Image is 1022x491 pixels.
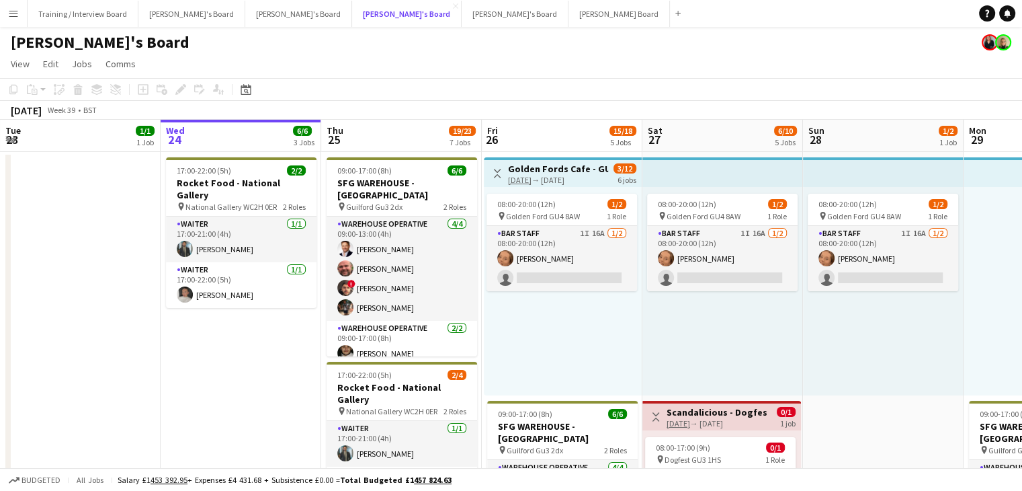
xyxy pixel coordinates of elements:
[827,211,901,221] span: Golden Ford GU4 8AW
[808,194,958,291] div: 08:00-20:00 (12h)1/2 Golden Ford GU4 8AW1 RoleBAR STAFF1I16A1/208:00-20:00 (12h)[PERSON_NAME]
[768,199,787,209] span: 1/2
[995,34,1011,50] app-user-avatar: Nikoleta Gehfeld
[808,124,824,137] span: Sun
[340,475,452,485] span: Total Budgeted £1
[166,157,316,308] app-job-card: 17:00-22:00 (5h)2/2Rocket Food - National Gallery National Gallery WC2H 0ER2 RolesWaiter1/117:00-...
[929,199,947,209] span: 1/2
[294,137,314,147] div: 3 Jobs
[818,199,877,209] span: 08:00-20:00 (12h)
[327,321,477,390] app-card-role: Warehouse Operative2/209:00-17:00 (8h)[PERSON_NAME]
[648,124,663,137] span: Sat
[166,177,316,201] h3: Rocket Food - National Gallery
[665,455,721,465] span: Dogfest GU3 1HS
[325,132,343,147] span: 25
[177,165,231,176] span: 17:00-22:00 (5h)
[969,124,986,137] span: Mon
[245,1,352,27] button: [PERSON_NAME]'s Board
[138,1,245,27] button: [PERSON_NAME]'s Board
[7,473,62,488] button: Budgeted
[508,175,531,185] tcxspan: Call 26-09-2025 via 3CX
[497,199,556,209] span: 08:00-20:00 (12h)
[72,58,92,70] span: Jobs
[327,421,477,467] app-card-role: Waiter1/117:00-21:00 (4h)[PERSON_NAME]
[448,370,466,380] span: 2/4
[646,132,663,147] span: 27
[498,409,552,419] span: 09:00-17:00 (8h)
[136,126,155,136] span: 1/1
[450,137,475,147] div: 7 Jobs
[928,211,947,221] span: 1 Role
[11,32,189,52] h1: [PERSON_NAME]'s Board
[607,199,626,209] span: 1/2
[11,104,42,117] div: [DATE]
[507,445,563,455] span: Guilford Gu3 2dx
[667,418,690,428] tcxspan: Call 27-09-2025 via 3CX
[449,126,476,136] span: 19/23
[11,58,30,70] span: View
[618,174,636,185] div: 6 jobs
[658,199,716,209] span: 08:00-20:00 (12h)
[22,476,60,485] span: Budgeted
[118,475,452,485] div: Salary £1 + Expenses £4 431.68 + Subsistence £0.00 =
[67,55,97,73] a: Jobs
[609,126,636,136] span: 15/18
[327,381,477,406] h3: Rocket Food - National Gallery
[44,105,78,115] span: Week 39
[166,217,316,262] app-card-role: Waiter1/117:00-21:00 (4h)[PERSON_NAME]
[38,55,64,73] a: Edit
[462,1,568,27] button: [PERSON_NAME]'s Board
[486,226,637,291] app-card-role: BAR STAFF1I16A1/208:00-20:00 (12h)[PERSON_NAME]
[337,370,392,380] span: 17:00-22:00 (5h)
[185,202,277,212] span: National Gallery WC2H 0ER
[777,407,796,417] span: 0/1
[506,211,580,221] span: Golden Ford GU4 8AW
[5,55,35,73] a: View
[3,132,21,147] span: 23
[448,165,466,176] span: 6/6
[808,226,958,291] app-card-role: BAR STAFF1I16A1/208:00-20:00 (12h)[PERSON_NAME]
[327,217,477,321] app-card-role: Warehouse Operative4/409:00-13:00 (4h)[PERSON_NAME][PERSON_NAME]![PERSON_NAME][PERSON_NAME]
[487,124,498,137] span: Fri
[164,132,185,147] span: 24
[327,177,477,201] h3: SFG WAREHOUSE - [GEOGRAPHIC_DATA]
[610,137,636,147] div: 5 Jobs
[337,165,392,176] span: 09:00-17:00 (8h)
[967,132,986,147] span: 29
[166,124,185,137] span: Wed
[806,132,824,147] span: 28
[151,475,187,485] tcxspan: Call 453 392.95 via 3CX
[667,406,767,418] h3: Scandalicious - Dogfest [GEOGRAPHIC_DATA]
[43,58,58,70] span: Edit
[667,211,740,221] span: Golden Ford GU4 8AW
[100,55,141,73] a: Comms
[613,163,636,174] span: 3/12
[568,1,670,27] button: [PERSON_NAME] Board
[647,194,798,291] app-job-card: 08:00-20:00 (12h)1/2 Golden Ford GU4 8AW1 RoleBAR STAFF1I16A1/208:00-20:00 (12h)[PERSON_NAME]
[766,443,785,453] span: 0/1
[5,124,21,137] span: Tue
[667,418,767,428] div: → [DATE]
[347,280,355,288] span: !
[604,445,627,455] span: 2 Roles
[74,475,106,485] span: All jobs
[352,1,462,27] button: [PERSON_NAME]'s Board
[443,202,466,212] span: 2 Roles
[414,475,452,485] tcxspan: Call 457 824.63 via 3CX
[939,126,957,136] span: 1/2
[767,211,787,221] span: 1 Role
[765,455,785,465] span: 1 Role
[105,58,136,70] span: Comms
[283,202,306,212] span: 2 Roles
[83,105,97,115] div: BST
[136,137,154,147] div: 1 Job
[656,443,710,453] span: 08:00-17:00 (9h)
[647,226,798,291] app-card-role: BAR STAFF1I16A1/208:00-20:00 (12h)[PERSON_NAME]
[939,137,957,147] div: 1 Job
[346,406,437,416] span: National Gallery WC2H 0ER
[508,163,608,175] h3: Golden Fords Cafe - GU4 8AW
[982,34,998,50] app-user-avatar: Thomasina Dixon
[327,157,477,356] app-job-card: 09:00-17:00 (8h)6/6SFG WAREHOUSE - [GEOGRAPHIC_DATA] Guilford Gu3 2dx2 RolesWarehouse Operative4/...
